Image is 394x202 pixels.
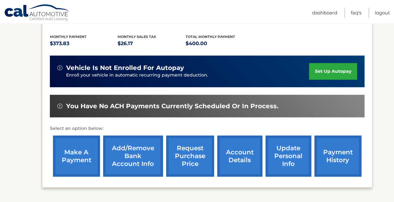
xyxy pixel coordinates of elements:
span: You have no ACH payments currently scheduled or in process. [66,102,278,110]
a: FAQ's [351,8,361,18]
a: payment history [314,136,361,177]
span: Total Monthly Payment [186,35,235,39]
img: alert-white.svg [57,65,62,70]
p: Select an option below: [50,125,365,132]
a: Cal Automotive [4,4,70,22]
span: vehicle is not enrolled for autopay [66,64,184,72]
p: $26.17 [118,39,186,48]
a: Add/Remove bank account info [103,136,163,177]
span: Monthly Payment [50,35,87,39]
a: request purchase price [166,136,214,177]
a: set up autopay [309,63,357,80]
p: Enroll your vehicle in automatic recurring payment deduction. [66,72,309,79]
a: update personal info [265,136,311,177]
span: Monthly sales Tax [118,35,156,39]
img: alert-white.svg [57,104,62,109]
a: Logout [375,8,390,18]
a: Dashboard [312,8,337,18]
a: make a payment [53,136,100,177]
a: account details [217,136,262,177]
p: $400.00 [186,39,254,48]
p: $373.83 [50,39,118,48]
